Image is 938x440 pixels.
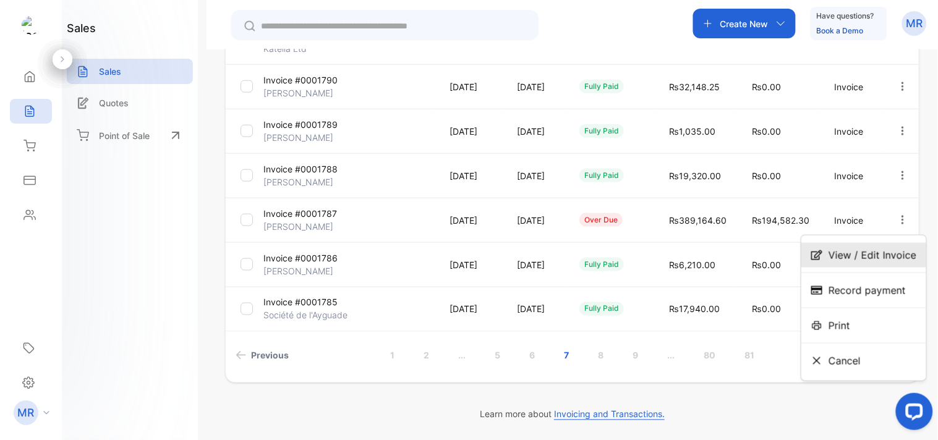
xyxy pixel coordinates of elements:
[225,408,919,421] p: Learn more about
[669,215,727,226] span: ₨389,164.60
[517,125,554,138] p: [DATE]
[263,118,338,131] p: Invoice #0001789
[443,344,480,367] a: Jump backward
[263,131,333,144] p: [PERSON_NAME]
[835,169,871,182] p: Invoice
[263,296,338,309] p: Invoice #0001785
[669,260,715,270] span: ₨6,210.00
[263,176,333,188] p: [PERSON_NAME]
[99,129,150,142] p: Point of Sale
[579,302,624,316] div: fully paid
[829,248,916,263] span: View / Edit Invoice
[517,303,554,316] p: [DATE]
[579,169,624,182] div: fully paid
[263,252,338,264] p: Invoice #0001786
[579,80,624,93] div: fully paid
[549,344,584,367] a: Page 7 is your current page
[514,344,550,367] a: Page 6
[450,303,492,316] p: [DATE]
[652,344,689,367] a: Jump forward
[231,344,294,367] a: Previous page
[817,10,874,22] p: Have questions?
[450,80,492,93] p: [DATE]
[99,65,121,78] p: Sales
[752,126,781,137] span: ₨0.00
[517,214,554,227] p: [DATE]
[752,260,781,270] span: ₨0.00
[263,309,347,322] p: Société de l'Ayguade
[618,344,653,367] a: Page 9
[752,304,781,315] span: ₨0.00
[554,409,665,420] span: Invoicing and Transactions.
[67,90,193,116] a: Quotes
[579,258,624,271] div: fully paid
[752,171,781,181] span: ₨0.00
[375,344,409,367] a: Page 1
[263,74,338,87] p: Invoice #0001790
[263,163,338,176] p: Invoice #0001788
[263,87,333,99] p: [PERSON_NAME]
[480,344,515,367] a: Page 5
[829,318,850,333] span: Print
[886,388,938,440] iframe: LiveChat chat widget
[263,207,337,220] p: Invoice #0001787
[450,214,492,227] p: [DATE]
[669,304,720,315] span: ₨17,940.00
[835,80,871,93] p: Invoice
[67,20,96,36] h1: sales
[450,258,492,271] p: [DATE]
[835,125,871,138] p: Invoice
[263,264,333,277] p: [PERSON_NAME]
[67,122,193,149] a: Point of Sale
[99,96,129,109] p: Quotes
[22,16,40,35] img: logo
[829,353,861,368] span: Cancel
[517,169,554,182] p: [DATE]
[835,214,871,227] p: Invoice
[669,82,720,92] span: ₨32,148.25
[450,125,492,138] p: [DATE]
[669,126,715,137] span: ₨1,035.00
[906,15,923,32] p: MR
[579,213,623,227] div: over due
[579,124,624,138] div: fully paid
[517,258,554,271] p: [DATE]
[902,9,927,38] button: MR
[263,220,333,233] p: [PERSON_NAME]
[829,283,906,298] span: Record payment
[693,9,796,38] button: Create New
[18,405,35,421] p: MR
[752,82,781,92] span: ₨0.00
[67,59,193,84] a: Sales
[251,349,289,362] span: Previous
[730,344,769,367] a: Page 81
[817,26,864,35] a: Book a Demo
[226,344,919,367] ul: Pagination
[517,80,554,93] p: [DATE]
[689,344,730,367] a: Page 80
[409,344,444,367] a: Page 2
[720,17,769,30] p: Create New
[450,169,492,182] p: [DATE]
[583,344,618,367] a: Page 8
[669,171,721,181] span: ₨19,320.00
[752,215,809,226] span: ₨194,582.30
